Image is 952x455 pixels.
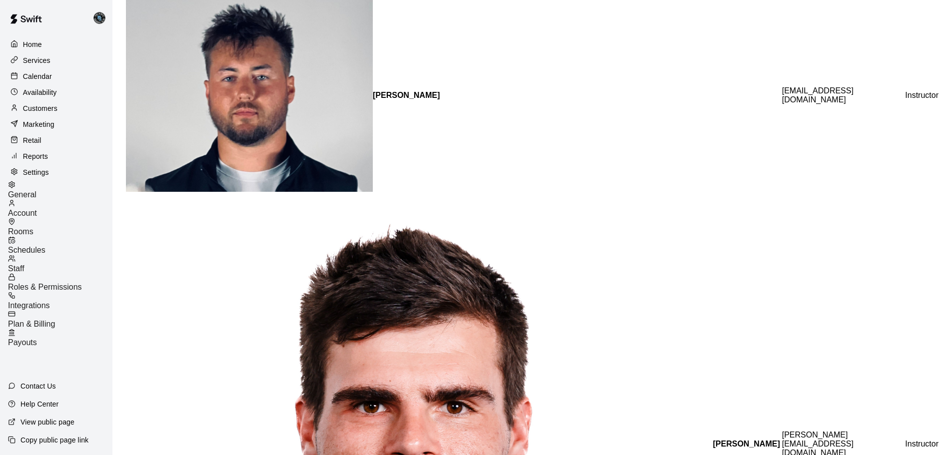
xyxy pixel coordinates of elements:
a: Services [8,53,104,68]
p: Customers [23,103,57,113]
span: Integrations [8,301,50,310]
div: Instructor [905,91,939,100]
a: Rooms [8,218,112,236]
a: Home [8,37,104,52]
p: Home [23,39,42,49]
p: Help Center [20,399,58,409]
a: Plan & Billing [8,310,112,329]
p: Availability [23,87,57,97]
span: Account [8,209,37,217]
span: Schedules [8,246,45,254]
span: Plan & Billing [8,320,55,328]
p: Retail [23,135,41,145]
span: Roles & Permissions [8,283,82,291]
a: Payouts [8,329,112,347]
p: Calendar [23,71,52,81]
p: Copy public page link [20,435,88,445]
a: Retail [8,133,104,148]
p: Settings [23,167,49,177]
span: Instructor [905,440,939,448]
a: Customers [8,101,104,116]
span: Staff [8,264,24,273]
a: General [8,181,112,199]
a: Account [8,199,112,218]
a: Calendar [8,69,104,84]
p: Marketing [23,119,54,129]
span: Rooms [8,227,33,236]
a: Roles & Permissions [8,273,112,292]
span: Instructor [905,91,939,99]
a: Reports [8,149,104,164]
span: Payouts [8,338,37,347]
div: Instructor [905,440,939,449]
a: Settings [8,165,104,180]
p: View public page [20,417,74,427]
a: Schedules [8,236,112,255]
a: Staff [8,255,112,273]
a: Marketing [8,117,104,132]
p: Services [23,55,50,65]
a: Availability [8,85,104,100]
a: Integrations [8,292,112,310]
p: Contact Us [20,381,56,391]
p: Reports [23,151,48,161]
img: Danny Lake [93,12,105,24]
div: Danny Lake [91,8,112,28]
span: General [8,190,36,199]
